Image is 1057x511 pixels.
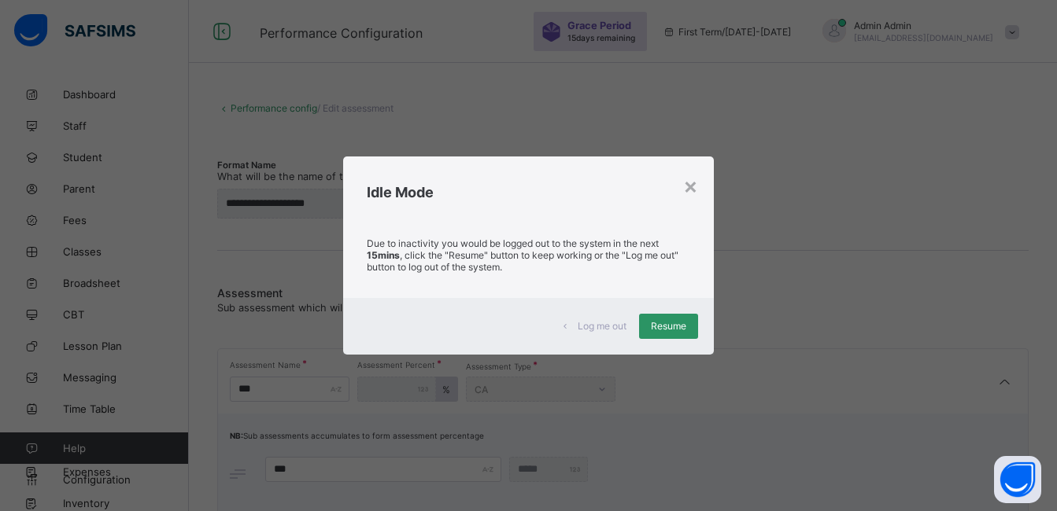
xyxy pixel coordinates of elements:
[367,249,400,261] strong: 15mins
[578,320,626,332] span: Log me out
[367,184,689,200] h2: Idle Mode
[651,320,686,332] span: Resume
[994,456,1041,503] button: Open asap
[367,237,689,273] p: Due to inactivity you would be logged out to the system in the next , click the "Resume" button t...
[683,172,698,199] div: ×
